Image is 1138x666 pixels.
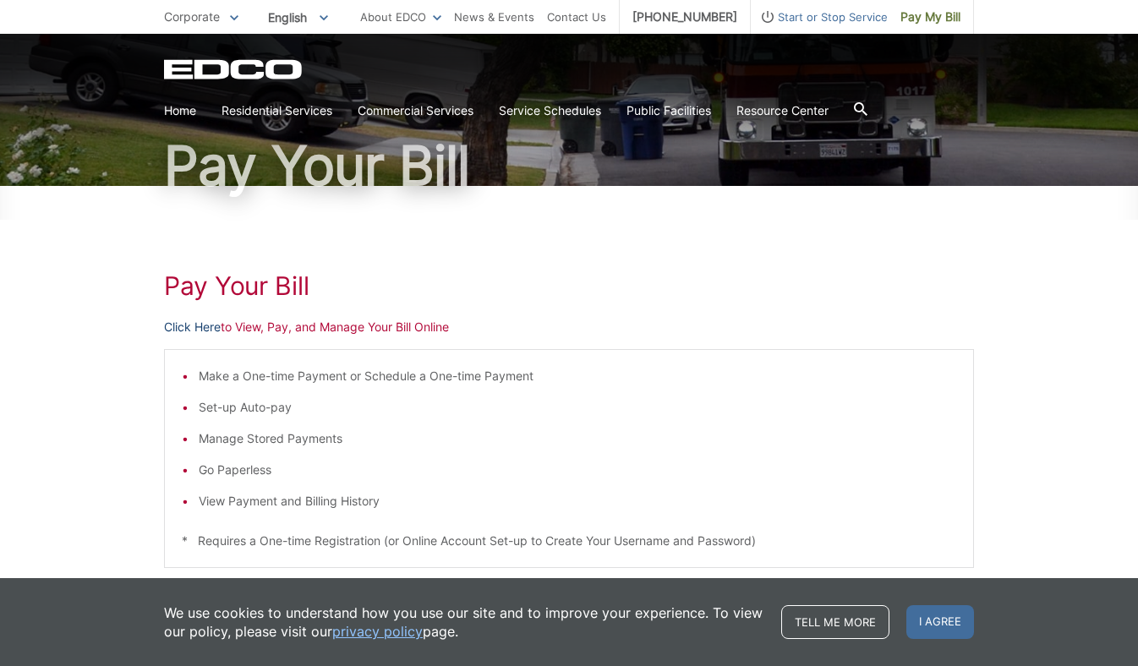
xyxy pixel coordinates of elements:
a: News & Events [454,8,534,26]
a: Click Here [164,318,221,336]
li: Manage Stored Payments [199,429,956,448]
a: Residential Services [222,101,332,120]
span: Corporate [164,9,220,24]
a: Resource Center [736,101,829,120]
h1: Pay Your Bill [164,139,974,193]
h1: Pay Your Bill [164,270,974,301]
a: Commercial Services [358,101,473,120]
li: View Payment and Billing History [199,492,956,510]
a: Contact Us [547,8,606,26]
a: About EDCO [360,8,441,26]
span: Pay My Bill [900,8,960,26]
a: Tell me more [781,605,889,639]
p: * Requires a One-time Registration (or Online Account Set-up to Create Your Username and Password) [182,532,956,550]
a: EDCD logo. Return to the homepage. [164,59,304,79]
li: Go Paperless [199,461,956,479]
a: Public Facilities [626,101,711,120]
p: to View, Pay, and Manage Your Bill Online [164,318,974,336]
p: We use cookies to understand how you use our site and to improve your experience. To view our pol... [164,603,764,641]
li: Set-up Auto-pay [199,398,956,417]
a: privacy policy [332,622,423,641]
span: English [255,3,341,31]
a: Service Schedules [499,101,601,120]
span: I agree [906,605,974,639]
a: Home [164,101,196,120]
li: Make a One-time Payment or Schedule a One-time Payment [199,367,956,385]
